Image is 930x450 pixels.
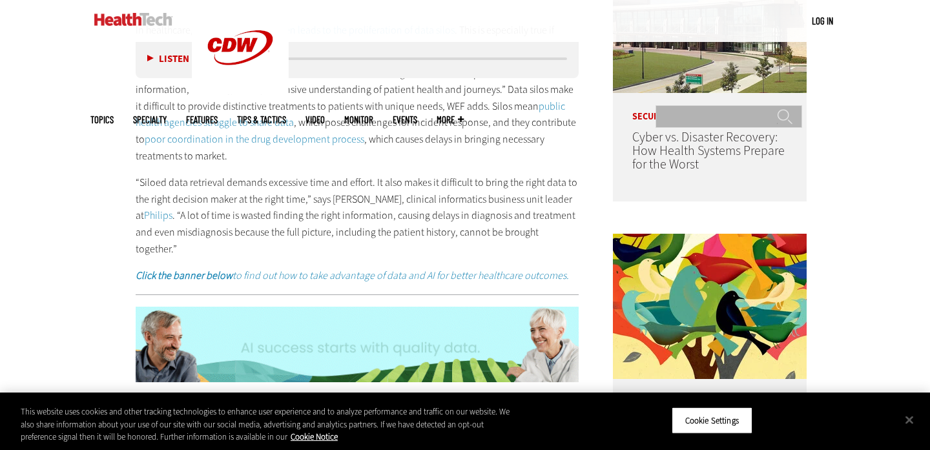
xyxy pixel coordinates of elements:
[192,85,289,99] a: CDW
[895,405,924,434] button: Close
[613,93,807,121] p: Security
[136,269,232,282] strong: Click the banner below
[291,431,338,442] a: More information about your privacy
[672,407,752,434] button: Cookie Settings
[632,128,785,173] a: Cyber vs. Disaster Recovery: How Health Systems Prepare for the Worst
[437,115,464,125] span: More
[90,115,114,125] span: Topics
[812,14,833,28] div: User menu
[344,115,373,125] a: MonITor
[136,269,569,282] em: to find out how to take advantage of data and AI for better healthcare outcomes.
[94,13,172,26] img: Home
[136,174,579,257] p: “Siloed data retrieval demands excessive time and effort. It also makes it difficult to bring the...
[237,115,286,125] a: Tips & Tactics
[812,15,833,26] a: Log in
[136,307,579,383] img: ht-dataandai-q125-animated-desktop
[393,115,417,125] a: Events
[133,115,167,125] span: Specialty
[144,209,172,222] a: Philips
[21,405,512,444] div: This website uses cookies and other tracking technologies to enhance user experience and to analy...
[186,115,218,125] a: Features
[305,115,325,125] a: Video
[136,269,569,282] a: Click the banner belowto find out how to take advantage of data and AI for better healthcare outc...
[613,234,807,379] img: abstract illustration of a tree
[613,379,807,407] p: Security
